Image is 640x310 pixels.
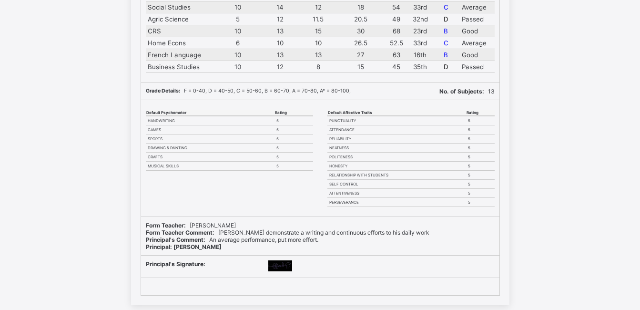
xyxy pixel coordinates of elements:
[337,61,384,72] td: 15
[146,152,275,161] td: CRAFTS
[337,37,384,49] td: 26.5
[299,49,337,61] td: 13
[299,37,337,49] td: 10
[327,152,466,161] td: POLITENESS
[432,49,460,61] td: B
[466,197,495,207] td: 5
[439,88,484,95] b: No. of Subjects:
[384,25,409,37] td: 68
[146,260,205,268] b: Principal's Signature:
[261,49,299,61] td: 13
[274,161,313,170] td: 5
[146,116,275,125] td: HANDWRITING
[384,61,409,72] td: 45
[409,1,432,13] td: 33rd
[337,1,384,13] td: 18
[460,49,494,61] td: Good
[214,25,261,37] td: 10
[384,13,409,25] td: 49
[327,188,466,197] td: ATTENTIVENESS
[466,110,495,116] th: Rating
[261,1,299,13] td: 14
[466,116,495,125] td: 5
[261,13,299,25] td: 12
[146,125,275,134] td: GAMES
[299,25,337,37] td: 15
[432,37,460,49] td: C
[466,161,495,170] td: 5
[146,49,215,61] td: French Language
[146,143,275,152] td: DRAWING & PAINTING
[432,13,460,25] td: D
[146,88,180,94] b: Grade Details:
[146,229,214,236] b: Form Teacher Comment:
[214,61,261,72] td: 10
[384,37,409,49] td: 52.5
[432,61,460,72] td: D
[146,110,275,116] th: Default Psychomotor
[327,125,466,134] td: ATTENDANCE
[432,25,460,37] td: B
[466,125,495,134] td: 5
[466,143,495,152] td: 5
[146,222,186,229] b: Form Teacher:
[274,110,313,116] th: Rating
[439,88,495,95] span: 13
[146,222,236,229] span: [PERSON_NAME]
[299,13,337,25] td: 11.5
[460,61,494,72] td: Passed
[146,37,215,49] td: Home Econs
[327,197,466,207] td: PERSEVERANCE
[327,110,466,116] th: Default Affective Traits
[327,116,466,125] td: PUNCTUALITY
[327,170,466,179] td: RELATIONSHIP WITH STUDENTS
[409,37,432,49] td: 33rd
[214,1,261,13] td: 10
[146,25,215,37] td: CRS
[460,25,494,37] td: Good
[214,49,261,61] td: 10
[274,134,313,143] td: 5
[146,88,351,94] span: F = 0-40, D = 40-50, C = 50-60, B = 60-70, A = 70-80, A* = 80-100,
[146,243,222,250] b: Principal: [PERSON_NAME]
[146,1,215,13] td: Social Studies
[466,170,495,179] td: 5
[432,1,460,13] td: C
[337,49,384,61] td: 27
[460,1,494,13] td: Average
[337,13,384,25] td: 20.5
[466,134,495,143] td: 5
[146,229,429,236] span: [PERSON_NAME] demonstrate a writing and continuous efforts to his daily work
[466,179,495,188] td: 5
[146,61,215,72] td: Business Studies
[274,152,313,161] td: 5
[261,61,299,72] td: 12
[274,143,313,152] td: 5
[261,25,299,37] td: 13
[214,13,261,25] td: 5
[327,179,466,188] td: SELF CONTROL
[146,161,275,170] td: MUSICAL SKILLS
[274,125,313,134] td: 5
[299,1,337,13] td: 12
[327,143,466,152] td: NEATNESS
[466,188,495,197] td: 5
[460,13,494,25] td: Passed
[409,49,432,61] td: 16th
[409,61,432,72] td: 35th
[274,116,313,125] td: 5
[460,37,494,49] td: Average
[384,1,409,13] td: 54
[214,37,261,49] td: 6
[146,134,275,143] td: SPORTS
[409,25,432,37] td: 23rd
[466,152,495,161] td: 5
[146,236,205,243] b: Principal's Comment:
[327,134,466,143] td: RELIABILITY
[327,161,466,170] td: HONESTY
[261,37,299,49] td: 10
[409,13,432,25] td: 32nd
[384,49,409,61] td: 63
[299,61,337,72] td: 8
[146,13,215,25] td: Agric Science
